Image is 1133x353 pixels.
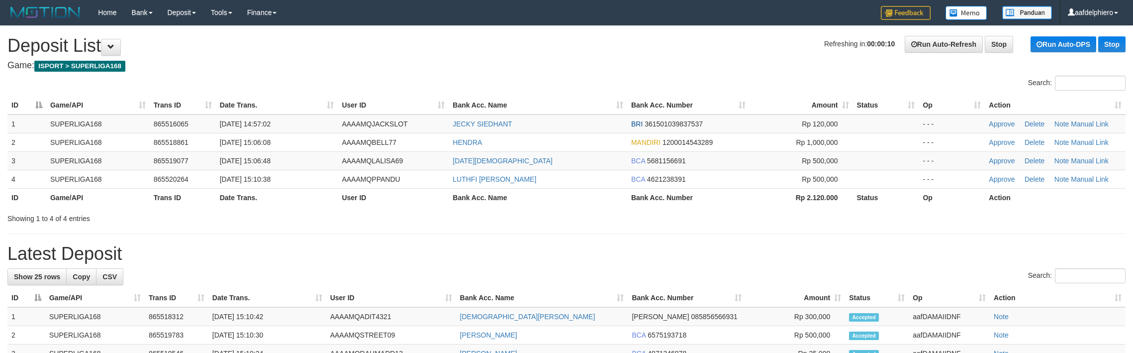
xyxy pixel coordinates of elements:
[1054,157,1069,165] a: Note
[145,289,208,307] th: Trans ID: activate to sort column ascending
[628,289,746,307] th: Bank Acc. Number: activate to sort column ascending
[7,244,1126,264] h1: Latest Deposit
[46,188,150,207] th: Game/API
[45,326,145,345] td: SUPERLIGA168
[945,6,987,20] img: Button%20Memo.svg
[919,96,985,115] th: Op: activate to sort column ascending
[7,188,46,207] th: ID
[990,289,1126,307] th: Action: activate to sort column ascending
[909,326,990,345] td: aafDAMAIIDNF
[220,120,271,128] span: [DATE] 14:57:02
[1055,268,1126,283] input: Search:
[453,157,553,165] a: [DATE][DEMOGRAPHIC_DATA]
[45,289,145,307] th: Game/API: activate to sort column ascending
[867,40,895,48] strong: 00:00:10
[342,157,403,165] span: AAAAMQLALISA69
[919,170,985,188] td: - - -
[449,96,627,115] th: Bank Acc. Name: activate to sort column ascending
[1054,120,1069,128] a: Note
[216,96,338,115] th: Date Trans.: activate to sort column ascending
[824,40,895,48] span: Refreshing in:
[154,157,189,165] span: 865519077
[460,331,517,339] a: [PERSON_NAME]
[632,313,689,321] span: [PERSON_NAME]
[338,96,449,115] th: User ID: activate to sort column ascending
[46,133,150,151] td: SUPERLIGA168
[627,96,750,115] th: Bank Acc. Number: activate to sort column ascending
[154,138,189,146] span: 865518861
[1054,138,1069,146] a: Note
[985,96,1126,115] th: Action: activate to sort column ascending
[216,188,338,207] th: Date Trans.
[338,188,449,207] th: User ID
[1055,76,1126,91] input: Search:
[453,175,536,183] a: LUTHFI [PERSON_NAME]
[46,151,150,170] td: SUPERLIGA168
[746,289,845,307] th: Amount: activate to sort column ascending
[14,273,60,281] span: Show 25 rows
[342,175,400,183] span: AAAAMQPPANDU
[342,138,396,146] span: AAAAMQBELL77
[853,96,919,115] th: Status: activate to sort column ascending
[1098,36,1126,52] a: Stop
[7,268,67,285] a: Show 25 rows
[46,115,150,133] td: SUPERLIGA168
[1002,6,1052,19] img: panduan.png
[632,331,646,339] span: BCA
[208,326,326,345] td: [DATE] 15:10:30
[208,289,326,307] th: Date Trans.: activate to sort column ascending
[631,175,645,183] span: BCA
[796,138,838,146] span: Rp 1,000,000
[985,36,1013,53] a: Stop
[648,331,686,339] span: Copy 6575193718 to clipboard
[647,157,686,165] span: Copy 5681156691 to clipboard
[631,157,645,165] span: BCA
[802,120,838,128] span: Rp 120,000
[1028,268,1126,283] label: Search:
[919,188,985,207] th: Op
[750,188,853,207] th: Rp 2.120.000
[1071,120,1109,128] a: Manual Link
[1054,175,1069,183] a: Note
[326,307,456,326] td: AAAAMQADIT4321
[691,313,737,321] span: Copy 085856566931 to clipboard
[1071,157,1109,165] a: Manual Link
[7,307,45,326] td: 1
[919,133,985,151] td: - - -
[150,188,216,207] th: Trans ID
[994,331,1009,339] a: Note
[645,120,703,128] span: Copy 361501039837537 to clipboard
[662,138,713,146] span: Copy 1200014543289 to clipboard
[853,188,919,207] th: Status
[208,307,326,326] td: [DATE] 15:10:42
[1025,175,1044,183] a: Delete
[919,115,985,133] td: - - -
[647,175,686,183] span: Copy 4621238391 to clipboard
[145,326,208,345] td: 865519783
[449,188,627,207] th: Bank Acc. Name
[66,268,96,285] a: Copy
[102,273,117,281] span: CSV
[631,120,643,128] span: BRI
[909,307,990,326] td: aafDAMAIIDNF
[989,138,1015,146] a: Approve
[7,36,1126,56] h1: Deposit List
[7,289,45,307] th: ID: activate to sort column descending
[881,6,931,20] img: Feedback.jpg
[1025,138,1044,146] a: Delete
[989,175,1015,183] a: Approve
[627,188,750,207] th: Bank Acc. Number
[145,307,208,326] td: 865518312
[1031,36,1096,52] a: Run Auto-DPS
[989,120,1015,128] a: Approve
[220,138,271,146] span: [DATE] 15:06:08
[985,188,1126,207] th: Action
[802,175,838,183] span: Rp 500,000
[994,313,1009,321] a: Note
[905,36,983,53] a: Run Auto-Refresh
[220,175,271,183] span: [DATE] 15:10:38
[154,175,189,183] span: 865520264
[96,268,123,285] a: CSV
[7,5,83,20] img: MOTION_logo.png
[849,332,879,340] span: Accepted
